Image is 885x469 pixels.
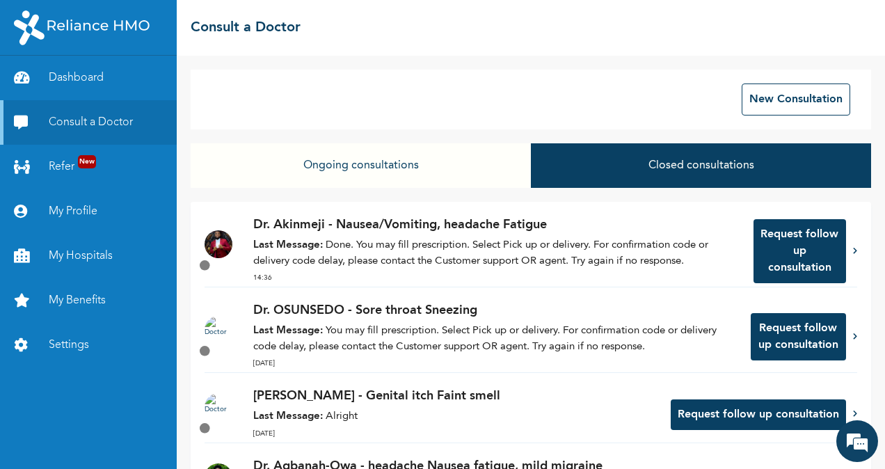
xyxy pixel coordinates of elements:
[253,273,739,283] p: 14:36
[253,240,323,251] strong: Last Message:
[253,238,739,269] p: Done. You may fill prescription. Select Pick up or delivery. For confirmation code or delivery co...
[253,409,657,425] p: Alright
[253,429,657,439] p: [DATE]
[205,230,232,258] img: Doctor
[191,143,531,188] button: Ongoing consultations
[742,84,850,116] button: New Consultation
[14,10,150,45] img: RelianceHMO's Logo
[81,159,192,299] span: We're online!
[253,411,323,422] strong: Last Message:
[205,393,232,421] img: Doctor
[228,7,262,40] div: Minimize live chat window
[253,216,739,234] p: Dr. Akinmeji - Nausea/Vomiting, headache Fatigue
[136,395,266,438] div: FAQs
[253,326,323,336] strong: Last Message:
[7,420,136,429] span: Conversation
[754,219,846,283] button: Request follow up consultation
[78,155,96,168] span: New
[253,324,736,355] p: You may fill prescription. Select Pick up or delivery. For confirmation code or delivery code del...
[26,70,56,104] img: d_794563401_company_1708531726252_794563401
[7,347,265,395] textarea: Type your message and hit 'Enter'
[253,358,736,369] p: [DATE]
[531,143,871,188] button: Closed consultations
[72,78,234,96] div: Chat with us now
[191,17,301,38] h2: Consult a Doctor
[253,301,736,320] p: Dr. OSUNSEDO - Sore throat Sneezing
[671,399,846,430] button: Request follow up consultation
[751,313,847,360] button: Request follow up consultation
[205,316,232,344] img: Doctor
[253,387,657,406] p: [PERSON_NAME] - Genital itch Faint smell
